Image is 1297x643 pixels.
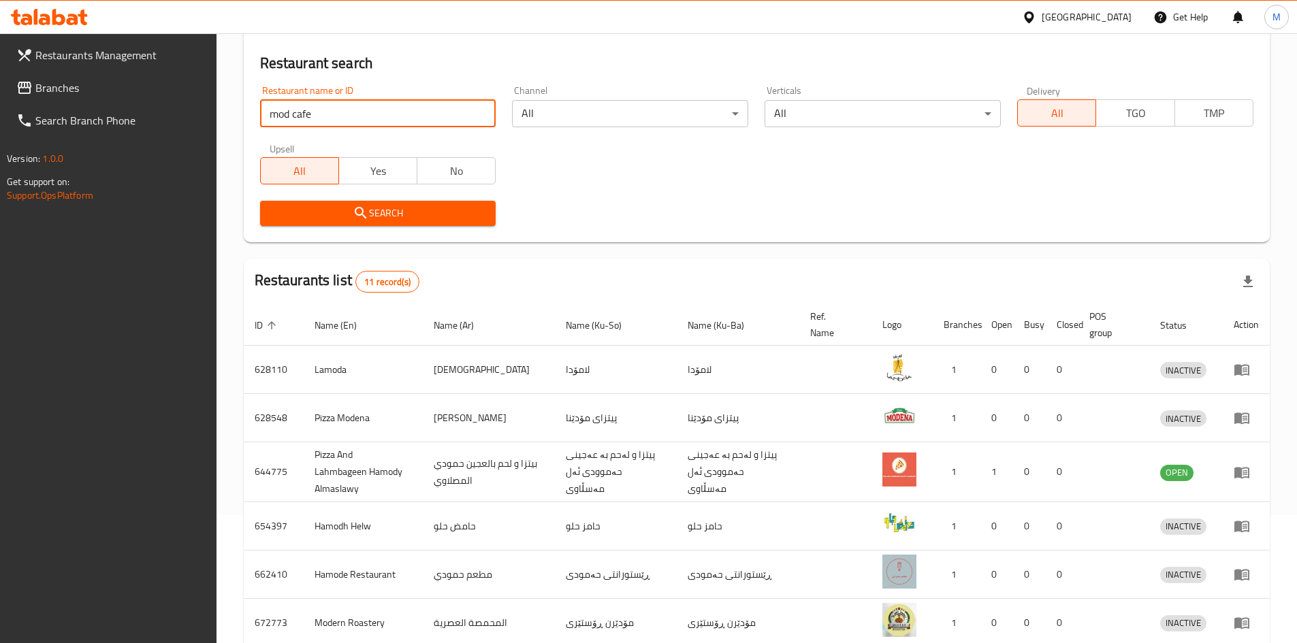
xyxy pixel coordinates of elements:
span: 1.0.0 [42,150,63,167]
span: Get support on: [7,173,69,191]
div: INACTIVE [1160,362,1206,378]
td: پیتزا و لەحم بە عەجينی حەموودی ئەل مەسڵاوی [555,442,677,502]
span: INACTIVE [1160,411,1206,427]
td: 0 [980,346,1013,394]
span: TGO [1102,103,1169,123]
div: Menu [1234,410,1259,426]
th: Busy [1013,304,1046,346]
td: پیتزا و لەحم بە عەجينی حەموودی ئەل مەسڵاوی [677,442,799,502]
div: [GEOGRAPHIC_DATA] [1042,10,1132,24]
td: 0 [1013,346,1046,394]
td: لامۆدا [555,346,677,394]
div: INACTIVE [1160,567,1206,583]
td: 0 [1046,442,1078,502]
a: Search Branch Phone [5,104,217,137]
td: [DEMOGRAPHIC_DATA] [423,346,555,394]
td: 1 [933,502,980,550]
td: بيتزا و لحم بالعجين حمودي المصلاوي [423,442,555,502]
td: 1 [933,550,980,599]
div: Export file [1232,265,1264,298]
td: ڕێستورانتی حەمودی [677,550,799,599]
th: Branches [933,304,980,346]
span: Search Branch Phone [35,112,206,129]
td: Hamode Restaurant [304,550,423,599]
td: Hamodh Helw [304,502,423,550]
span: INACTIVE [1160,567,1206,582]
input: Search for restaurant name or ID.. [260,100,496,127]
span: INACTIVE [1160,615,1206,631]
td: 0 [1013,502,1046,550]
span: Name (Ar) [434,317,492,333]
td: پیتزای مۆدێنا [677,394,799,442]
span: No [423,161,490,181]
td: 644775 [244,442,304,502]
td: 1 [933,346,980,394]
td: 0 [1046,502,1078,550]
img: Hamodh Helw [882,506,916,540]
td: 0 [1046,346,1078,394]
span: Branches [35,80,206,96]
img: Lamoda [882,350,916,384]
button: All [1017,99,1096,127]
td: 0 [1013,394,1046,442]
div: Menu [1234,566,1259,582]
img: Modern Roastery [882,603,916,637]
span: Search [271,205,485,222]
td: لامۆدا [677,346,799,394]
span: Status [1160,317,1204,333]
img: Hamode Restaurant [882,555,916,589]
button: Search [260,201,496,226]
span: Name (Ku-So) [566,317,639,333]
span: Ref. Name [810,308,855,341]
button: TMP [1174,99,1253,127]
span: POS group [1089,308,1133,341]
h2: Restaurants list [255,270,419,293]
div: All [512,100,748,127]
span: Yes [345,161,412,181]
td: مطعم حمودي [423,550,555,599]
td: 1 [933,442,980,502]
td: [PERSON_NAME] [423,394,555,442]
td: حامز حلو [555,502,677,550]
td: Lamoda [304,346,423,394]
button: All [260,157,339,184]
div: Total records count [355,271,419,293]
div: All [765,100,1001,127]
th: Closed [1046,304,1078,346]
div: Menu [1234,361,1259,378]
td: 0 [980,502,1013,550]
div: INACTIVE [1160,518,1206,535]
span: All [266,161,334,181]
div: Menu [1234,464,1259,480]
span: OPEN [1160,465,1194,480]
td: 0 [1046,394,1078,442]
td: 0 [1013,550,1046,599]
label: Delivery [1027,86,1061,95]
span: All [1023,103,1091,123]
td: 0 [1046,550,1078,599]
span: Name (Ku-Ba) [688,317,762,333]
td: حامض حلو [423,502,555,550]
td: 628110 [244,346,304,394]
td: Pizza And Lahmbageen Hamody Almaslawy [304,442,423,502]
img: Pizza Modena [882,398,916,432]
a: Branches [5,71,217,104]
span: Restaurants Management [35,47,206,63]
td: 1 [933,394,980,442]
td: 1 [980,442,1013,502]
td: حامز حلو [677,502,799,550]
button: TGO [1095,99,1174,127]
td: ڕێستورانتی حەمودی [555,550,677,599]
div: Menu [1234,614,1259,631]
img: Pizza And Lahmbageen Hamody Almaslawy [882,452,916,487]
span: TMP [1181,103,1248,123]
button: No [417,157,496,184]
td: 654397 [244,502,304,550]
div: Menu [1234,518,1259,534]
td: پیتزای مۆدێنا [555,394,677,442]
span: Name (En) [315,317,374,333]
td: 662410 [244,550,304,599]
th: Action [1223,304,1270,346]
